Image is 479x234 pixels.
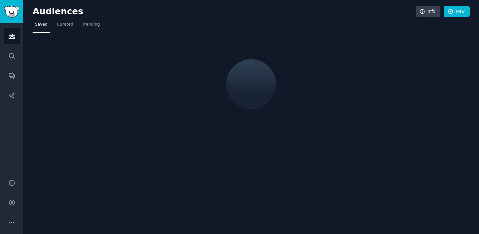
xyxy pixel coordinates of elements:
[33,19,50,33] a: Saved
[80,19,102,33] a: Trending
[4,6,19,18] img: GummySearch logo
[82,22,100,28] span: Trending
[444,6,470,17] a: New
[35,22,48,28] span: Saved
[33,6,416,17] h2: Audiences
[55,19,76,33] a: Curated
[57,22,73,28] span: Curated
[416,6,440,17] a: Info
